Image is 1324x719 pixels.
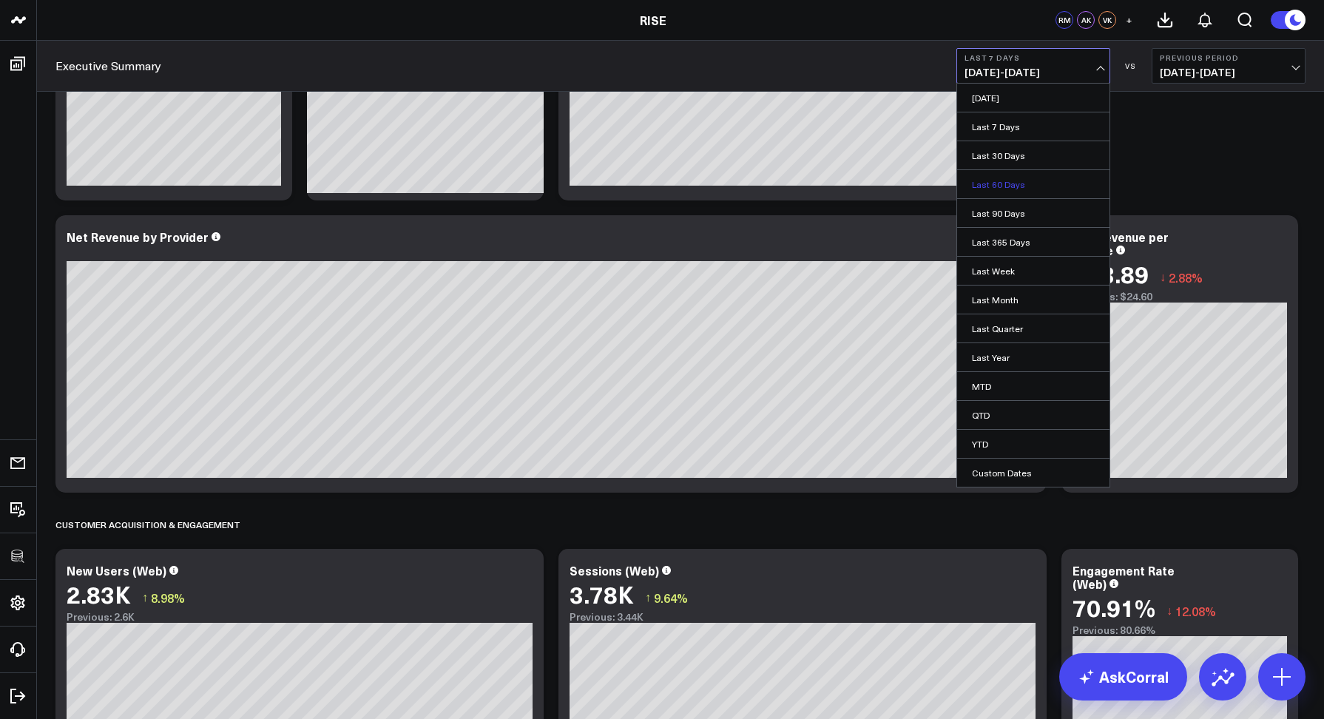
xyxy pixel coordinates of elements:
b: Previous Period [1160,53,1297,62]
a: Executive Summary [55,58,161,74]
div: New Users (Web) [67,562,166,578]
a: AskCorral [1059,653,1187,701]
a: Last Year [957,343,1109,371]
div: 2.83K [67,581,131,607]
div: Previous: 80.66% [1073,624,1287,636]
button: Last 7 Days[DATE]-[DATE] [956,48,1110,84]
a: Last 30 Days [957,141,1109,169]
span: 2.88% [1169,269,1203,286]
button: Previous Period[DATE]-[DATE] [1152,48,1306,84]
button: + [1120,11,1138,29]
a: Last 90 Days [957,199,1109,227]
span: 12.08% [1175,603,1216,619]
a: Last 7 Days [957,112,1109,141]
div: Previous: 3.44K [570,611,1036,623]
span: [DATE] - [DATE] [965,67,1102,78]
div: 3.78K [570,581,634,607]
div: Customer Acquisition & Engagement [55,507,240,541]
a: RISE [640,12,666,28]
a: [DATE] [957,84,1109,112]
span: [DATE] - [DATE] [1160,67,1297,78]
div: Net Revenue by Provider [67,229,209,245]
div: Sessions (Web) [570,562,659,578]
a: Custom Dates [957,459,1109,487]
div: VK [1098,11,1116,29]
div: Previous: 2.6K [67,611,533,623]
span: ↑ [645,588,651,607]
span: + [1126,15,1132,25]
a: Last Month [957,286,1109,314]
div: Previous: $24.60 [1073,291,1287,303]
a: Last 60 Days [957,170,1109,198]
a: QTD [957,401,1109,429]
b: Last 7 Days [965,53,1102,62]
a: YTD [957,430,1109,458]
div: $23.89 [1073,260,1149,287]
div: RM [1056,11,1073,29]
span: ↑ [142,588,148,607]
a: MTD [957,372,1109,400]
span: ↓ [1160,268,1166,287]
div: Net Revenue per Invoice [1073,229,1169,258]
div: 70.91% [1073,594,1155,621]
span: 9.64% [654,590,688,606]
span: 8.98% [151,590,185,606]
a: Last 365 Days [957,228,1109,256]
div: Engagement Rate (Web) [1073,562,1175,592]
div: AK [1077,11,1095,29]
a: Last Week [957,257,1109,285]
span: ↓ [1166,601,1172,621]
div: VS [1118,61,1144,70]
a: Last Quarter [957,314,1109,342]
